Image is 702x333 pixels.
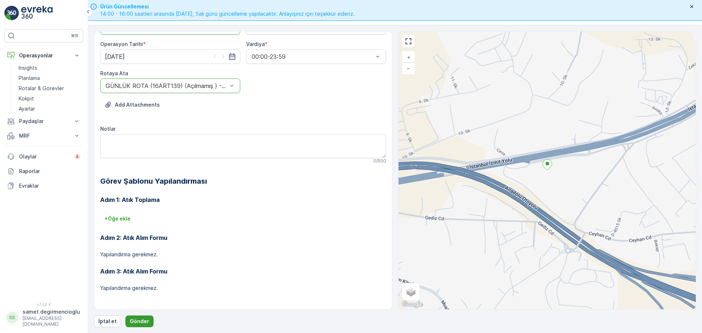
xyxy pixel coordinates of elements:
[98,318,117,325] p: İptal et
[403,63,414,74] a: Uzaklaştır
[400,300,424,309] a: Bu bölgeyi Google Haritalar'da açın (yeni pencerede açılır)
[4,6,19,20] img: logo
[105,215,131,222] p: + Öğe ekle
[100,99,164,111] button: Dosya Yükle
[100,233,386,242] h3: Adım 2: Atık Alım Formu
[4,129,83,143] button: MRF
[100,176,386,187] h2: Görev Şablonu Yapılandırması
[130,318,149,325] p: Gönder
[19,168,80,175] p: Raporlar
[94,315,121,327] button: İptal et
[373,158,386,164] p: 0 / 500
[100,41,143,47] label: Operasyon Tarihi
[16,83,83,93] a: Rotalar & Görevler
[100,195,386,204] h3: Adım 1: Atık Toplama
[100,284,386,292] p: Yapılandırma gerekmez.
[19,64,37,72] p: Insights
[403,284,419,300] a: Layers
[403,36,414,47] a: View Fullscreen
[100,10,355,18] span: 14:00 - 16:00 saatleri arasında [DATE], Salı günü güncelleme yapılacaktır. Anlayışınız için teşek...
[4,308,83,327] button: SSsamet.degirmencioglu[EMAIL_ADDRESS][DOMAIN_NAME]
[71,33,78,39] p: ⌘B
[407,54,410,60] span: +
[100,251,386,258] p: Yapılandırma gerekmez.
[21,6,53,20] img: logo_light-DOdMpM7g.png
[19,153,70,160] p: Olaylar
[4,114,83,129] button: Paydaşlar
[100,126,116,132] label: Notlar
[403,52,414,63] a: Yakınlaştır
[125,315,154,327] button: Gönder
[246,41,265,47] label: Vardiya
[4,179,83,193] a: Evraklar
[115,101,160,108] p: Add Attachments
[16,93,83,104] a: Kokpit
[100,213,135,225] button: +Öğe ekle
[100,267,386,276] h3: Adım 3: Atık Alım Formu
[4,302,83,307] span: v 1.50.4
[400,300,424,309] img: Google
[100,3,355,10] span: Ürün Güncellemesi
[19,118,69,125] p: Paydaşlar
[100,70,128,76] label: Rotaya Ata
[6,312,18,324] div: SS
[4,149,83,164] a: Olaylar4
[16,104,83,114] a: Ayarlar
[100,49,240,64] input: dd/mm/yyyy
[19,52,69,59] p: Operasyonlar
[23,315,80,327] p: [EMAIL_ADDRESS][DOMAIN_NAME]
[16,63,83,73] a: Insights
[19,74,40,82] p: Planlama
[4,48,83,63] button: Operasyonlar
[76,154,79,160] p: 4
[23,308,80,315] p: samet.degirmencioglu
[19,105,35,112] p: Ayarlar
[19,182,80,190] p: Evraklar
[19,132,69,139] p: MRF
[4,164,83,179] a: Raporlar
[19,85,64,92] p: Rotalar & Görevler
[407,65,410,71] span: −
[16,73,83,83] a: Planlama
[19,95,34,102] p: Kokpit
